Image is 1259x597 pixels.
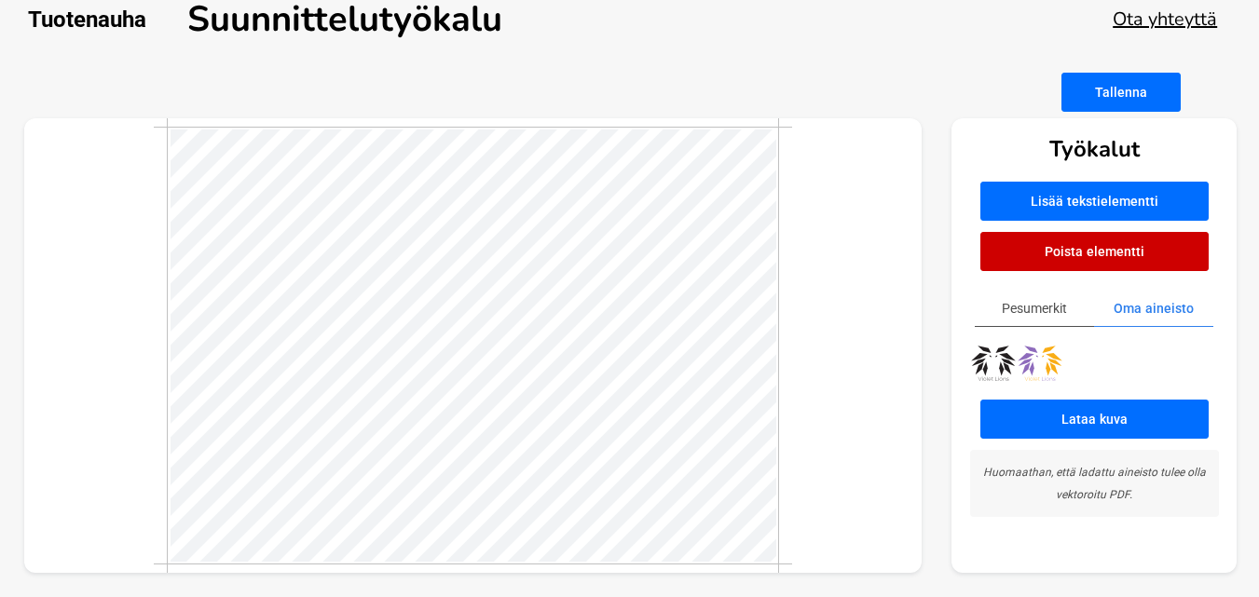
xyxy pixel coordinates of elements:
[980,400,1209,439] button: Lataa kuva
[1113,7,1217,32] a: Ota yhteyttä
[980,182,1209,221] button: Lisää tekstielementti
[980,232,1209,271] button: Poista elementti
[28,7,146,33] h2: Tuotenauha
[1017,345,1063,382] img: Asset
[981,461,1208,506] p: Huomaathan, että ladattu aineisto tulee olla vektoroitu PDF.
[1094,291,1213,327] button: Oma aineisto
[1061,73,1181,112] button: Tallenna
[970,345,1017,382] img: Asset
[1049,134,1140,164] h3: Työkalut
[975,291,1094,327] button: Pesumerkit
